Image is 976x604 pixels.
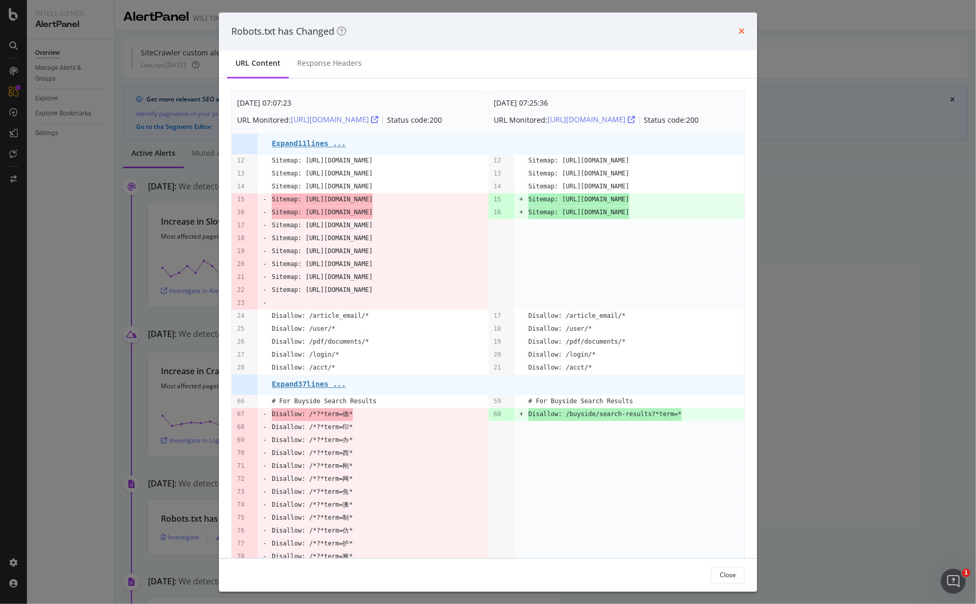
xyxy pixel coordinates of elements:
button: [URL][DOMAIN_NAME] [291,112,378,128]
pre: 66 [237,395,244,408]
pre: Sitemap: [URL][DOMAIN_NAME] [528,154,629,167]
pre: Sitemap: [URL][DOMAIN_NAME] [272,271,373,284]
pre: Disallow: /*?*term=护* [272,537,353,550]
pre: - [263,550,267,563]
div: Response Headers [297,58,362,69]
iframe: Intercom live chat [941,569,966,594]
pre: Disallow: /*?*term=办* [272,434,353,447]
pre: Disallow: /*?*term=雅* [272,550,353,563]
pre: Sitemap: [URL][DOMAIN_NAME] [528,167,629,180]
pre: - [263,232,267,245]
div: URL Monitored: Status code: 200 [494,112,699,128]
pre: Sitemap: [URL][DOMAIN_NAME] [272,180,373,193]
pre: 77 [237,537,244,550]
pre: 60 [494,408,501,421]
pre: 18 [494,322,501,335]
pre: Disallow: /*?*term=网* [272,473,353,485]
pre: 70 [237,447,244,460]
pre: 69 [237,434,244,447]
pre: Disallow: /*?*term=仿* [272,524,353,537]
pre: Sitemap: [URL][DOMAIN_NAME] [272,258,373,271]
pre: - [263,524,267,537]
span: Disallow: /buyside/search-results?*term=* [528,408,682,421]
pre: Disallow: /login/* [528,348,596,361]
pre: 67 [237,408,244,421]
pre: 26 [237,335,244,348]
pre: Disallow: /*?*term=刚* [272,460,353,473]
pre: Disallow: /pdf/documents/* [272,335,369,348]
pre: 20 [494,348,501,361]
pre: - [263,297,267,310]
pre: # For Buyside Search Results [272,395,376,408]
pre: - [263,537,267,550]
pre: - [263,511,267,524]
pre: Sitemap: [URL][DOMAIN_NAME] [272,245,373,258]
pre: + [520,408,523,421]
pre: - [263,498,267,511]
pre: Disallow: /pdf/documents/* [528,335,626,348]
pre: 13 [237,167,244,180]
pre: - [263,271,267,284]
pre: # For Buyside Search Results [528,395,633,408]
pre: 20 [237,258,244,271]
pre: 17 [494,310,501,322]
pre: Disallow: /*?*term=澳* [272,498,353,511]
pre: - [263,460,267,473]
pre: 15 [494,193,501,206]
pre: Sitemap: [URL][DOMAIN_NAME] [528,180,629,193]
div: URL Content [235,58,280,69]
div: modal [219,12,757,592]
pre: 17 [237,219,244,232]
pre: Expand 37 lines ... [272,380,346,389]
pre: - [263,219,267,232]
pre: Sitemap: [URL][DOMAIN_NAME] [272,284,373,297]
button: Close [711,567,745,583]
pre: Disallow: /article_email/* [528,310,626,322]
pre: 75 [237,511,244,524]
div: times [738,25,745,38]
pre: - [263,434,267,447]
a: [URL][DOMAIN_NAME] [548,115,635,125]
a: [URL][DOMAIN_NAME] [291,115,378,125]
span: Disallow: /*?*term=德* [272,408,353,421]
button: [URL][DOMAIN_NAME] [548,112,635,128]
pre: Disallow: /user/* [528,322,592,335]
pre: - [263,421,267,434]
pre: Disallow: /*?*term=印* [272,421,353,434]
pre: 23 [237,297,244,310]
pre: 18 [237,232,244,245]
pre: 21 [237,271,244,284]
pre: - [263,284,267,297]
pre: - [263,258,267,271]
pre: 14 [237,180,244,193]
pre: 72 [237,473,244,485]
pre: 21 [494,361,501,374]
pre: - [263,245,267,258]
pre: Disallow: /*?*term=制* [272,511,353,524]
pre: 78 [237,550,244,563]
pre: 74 [237,498,244,511]
pre: - [263,408,267,421]
pre: 71 [237,460,244,473]
pre: 16 [237,206,244,219]
pre: 12 [494,154,501,167]
span: Sitemap: [URL][DOMAIN_NAME] [272,206,373,219]
pre: 19 [237,245,244,258]
div: Close [720,570,736,579]
pre: 27 [237,348,244,361]
div: [DATE] 07:07:23 [237,97,442,110]
pre: Sitemap: [URL][DOMAIN_NAME] [272,154,373,167]
div: [DATE] 07:25:36 [494,97,699,110]
pre: 59 [494,395,501,408]
pre: 16 [494,206,501,219]
pre: 28 [237,361,244,374]
pre: Disallow: /*?*term=西* [272,447,353,460]
pre: 14 [494,180,501,193]
pre: + [520,193,523,206]
pre: Disallow: /acct/* [528,361,592,374]
pre: Sitemap: [URL][DOMAIN_NAME] [272,167,373,180]
pre: 15 [237,193,244,206]
span: 1 [962,569,970,577]
pre: Disallow: /acct/* [272,361,335,374]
